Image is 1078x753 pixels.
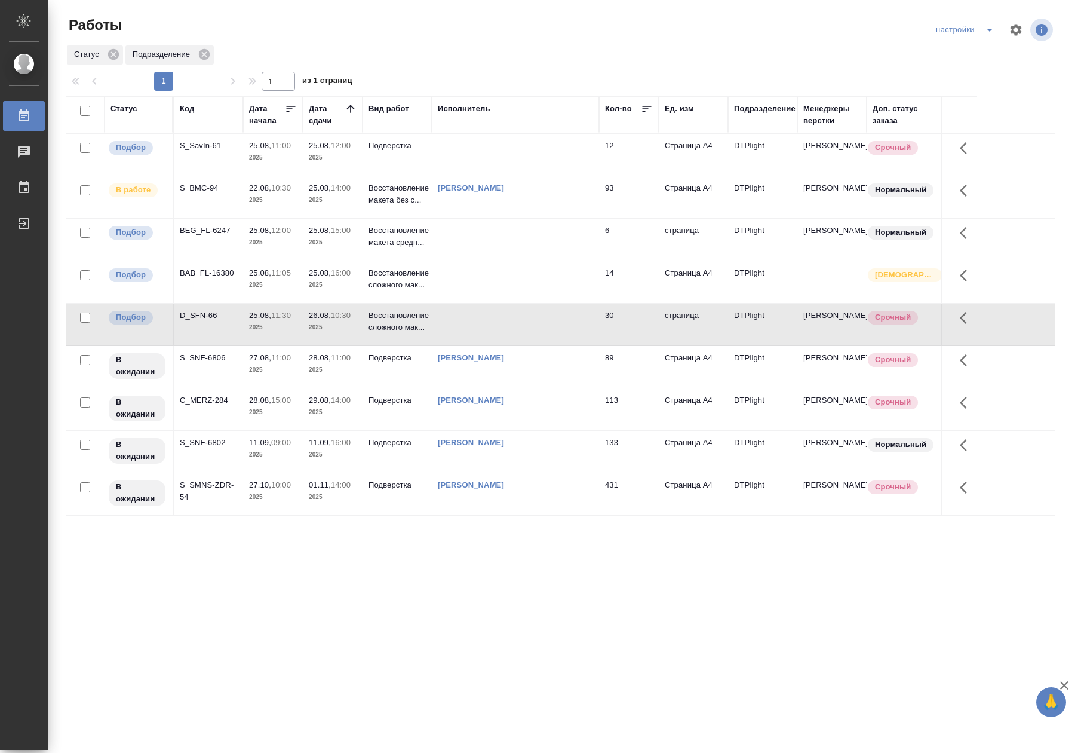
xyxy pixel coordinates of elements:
[599,304,659,345] td: 30
[368,267,426,291] p: Восстановление сложного мак...
[271,311,291,320] p: 11:30
[368,352,426,364] p: Подверстка
[803,310,861,322] p: [PERSON_NAME]
[108,267,167,283] div: Можно подбирать исполнителей
[110,103,137,115] div: Статус
[659,473,728,515] td: Страница А4
[309,152,357,164] p: 2025
[875,311,911,323] p: Срочный
[728,134,797,176] td: DTPlight
[873,103,935,127] div: Доп. статус заказа
[875,481,911,493] p: Срочный
[953,261,981,290] button: Здесь прячутся важные кнопки
[728,473,797,515] td: DTPlight
[659,176,728,218] td: Страница А4
[953,134,981,163] button: Здесь прячутся важные кнопки
[66,16,122,35] span: Работы
[331,353,351,362] p: 11:00
[271,396,291,405] p: 15:00
[116,226,146,238] p: Подбор
[249,141,271,150] p: 25.08,
[309,183,331,192] p: 25.08,
[659,134,728,176] td: Страница А4
[599,346,659,388] td: 89
[249,438,271,447] p: 11.09,
[875,396,911,408] p: Срочный
[180,182,237,194] div: S_BMC-94
[108,352,167,380] div: Исполнитель назначен, приступать к работе пока рано
[933,20,1002,39] div: split button
[368,479,426,491] p: Подверстка
[249,491,297,503] p: 2025
[728,431,797,473] td: DTPlight
[728,346,797,388] td: DTPlight
[953,388,981,417] button: Здесь прячутся важные кнопки
[728,219,797,261] td: DTPlight
[249,322,297,333] p: 2025
[331,226,351,235] p: 15:00
[875,439,926,451] p: Нормальный
[180,479,237,503] div: S_SMNS-ZDR-54
[875,184,926,196] p: Нормальный
[438,353,504,362] a: [PERSON_NAME]
[875,354,911,366] p: Срочный
[249,194,297,206] p: 2025
[309,322,357,333] p: 2025
[803,103,861,127] div: Менеджеры верстки
[249,268,271,277] p: 25.08,
[271,141,291,150] p: 11:00
[659,219,728,261] td: страница
[116,269,146,281] p: Подбор
[249,226,271,235] p: 25.08,
[803,479,861,491] p: [PERSON_NAME]
[249,449,297,461] p: 2025
[249,152,297,164] p: 2025
[74,48,103,60] p: Статус
[125,45,214,65] div: Подразделение
[108,182,167,198] div: Исполнитель выполняет работу
[331,480,351,489] p: 14:00
[249,480,271,489] p: 27.10,
[803,182,861,194] p: [PERSON_NAME]
[803,437,861,449] p: [PERSON_NAME]
[659,388,728,430] td: Страница А4
[331,141,351,150] p: 12:00
[438,438,504,447] a: [PERSON_NAME]
[953,473,981,502] button: Здесь прячутся важные кнопки
[302,74,352,91] span: из 1 страниц
[438,103,490,115] div: Исполнитель
[180,140,237,152] div: S_SavIn-61
[438,396,504,405] a: [PERSON_NAME]
[728,304,797,345] td: DTPlight
[133,48,194,60] p: Подразделение
[180,103,194,115] div: Код
[309,311,331,320] p: 26.08,
[116,481,158,505] p: В ожидании
[116,311,146,323] p: Подбор
[116,439,158,463] p: В ожидании
[249,103,285,127] div: Дата начала
[271,438,291,447] p: 09:00
[728,261,797,303] td: DTPlight
[368,394,426,406] p: Подверстка
[309,103,345,127] div: Дата сдачи
[271,226,291,235] p: 12:00
[180,267,237,279] div: BAB_FL-16380
[116,142,146,154] p: Подбор
[271,353,291,362] p: 11:00
[309,194,357,206] p: 2025
[249,406,297,418] p: 2025
[309,396,331,405] p: 29.08,
[438,183,504,192] a: [PERSON_NAME]
[953,176,981,205] button: Здесь прячутся важные кнопки
[659,304,728,345] td: страница
[438,480,504,489] a: [PERSON_NAME]
[803,140,861,152] p: [PERSON_NAME]
[605,103,632,115] div: Кол-во
[659,261,728,303] td: Страница А4
[953,219,981,247] button: Здесь прячутся важные кнопки
[309,226,331,235] p: 25.08,
[1036,687,1066,717] button: 🙏
[953,304,981,332] button: Здесь прячутся важные кнопки
[309,406,357,418] p: 2025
